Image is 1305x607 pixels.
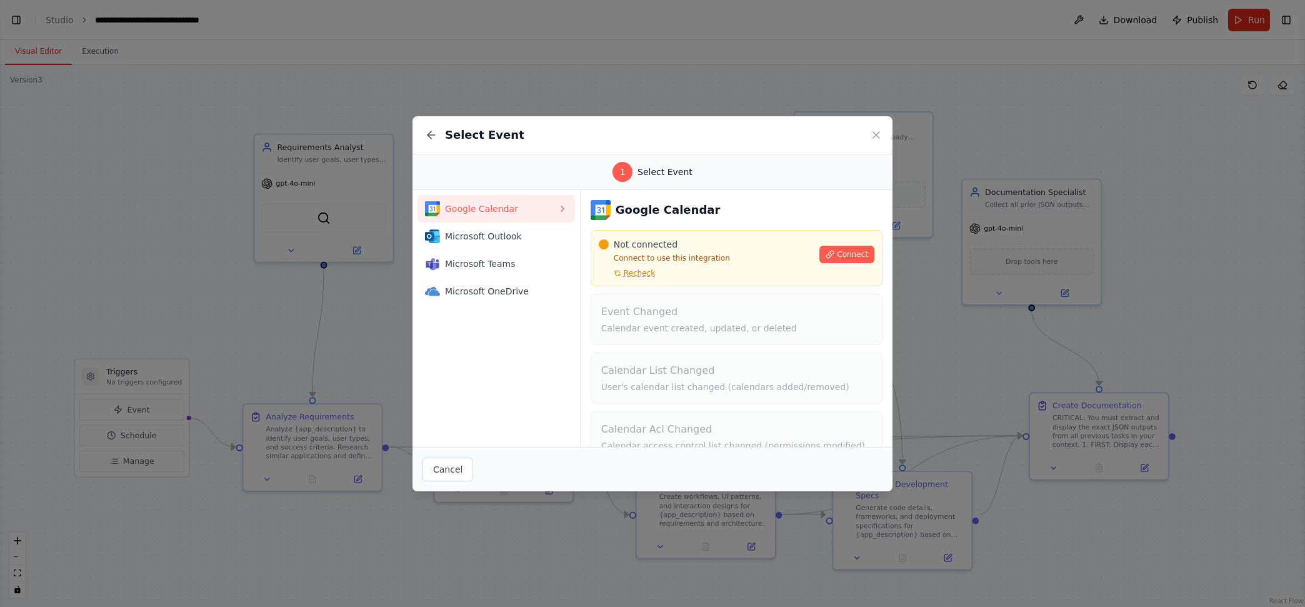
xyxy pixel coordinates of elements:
[819,246,874,263] button: Connect
[591,200,611,220] img: Google Calendar
[425,256,440,271] img: Microsoft Teams
[445,285,557,298] span: Microsoft OneDrive
[837,249,868,259] span: Connect
[601,304,872,319] h4: Event Changed
[591,353,882,404] button: Calendar List ChangedUser's calendar list changed (calendars added/removed)
[601,363,872,378] h4: Calendar List Changed
[445,230,557,243] span: Microsoft Outlook
[417,278,575,305] button: Microsoft OneDriveMicrosoft OneDrive
[599,253,812,263] p: Connect to use this integration
[612,162,632,182] div: 1
[417,250,575,278] button: Microsoft TeamsMicrosoft Teams
[601,422,872,437] h4: Calendar Acl Changed
[425,284,440,299] img: Microsoft OneDrive
[425,201,440,216] img: Google Calendar
[417,223,575,250] button: Microsoft OutlookMicrosoft Outlook
[616,201,721,219] h3: Google Calendar
[445,203,557,215] span: Google Calendar
[601,381,872,393] p: User's calendar list changed (calendars added/removed)
[422,458,473,481] button: Cancel
[624,268,655,278] span: Recheck
[591,411,882,463] button: Calendar Acl ChangedCalendar access control list changed (permissions modified)
[425,229,440,244] img: Microsoft Outlook
[417,195,575,223] button: Google CalendarGoogle Calendar
[614,238,677,251] span: Not connected
[599,268,655,278] button: Recheck
[445,258,557,270] span: Microsoft Teams
[591,294,882,345] button: Event ChangedCalendar event created, updated, or deleted
[601,439,872,452] p: Calendar access control list changed (permissions modified)
[601,322,872,334] p: Calendar event created, updated, or deleted
[445,126,524,144] h2: Select Event
[637,166,692,178] span: Select Event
